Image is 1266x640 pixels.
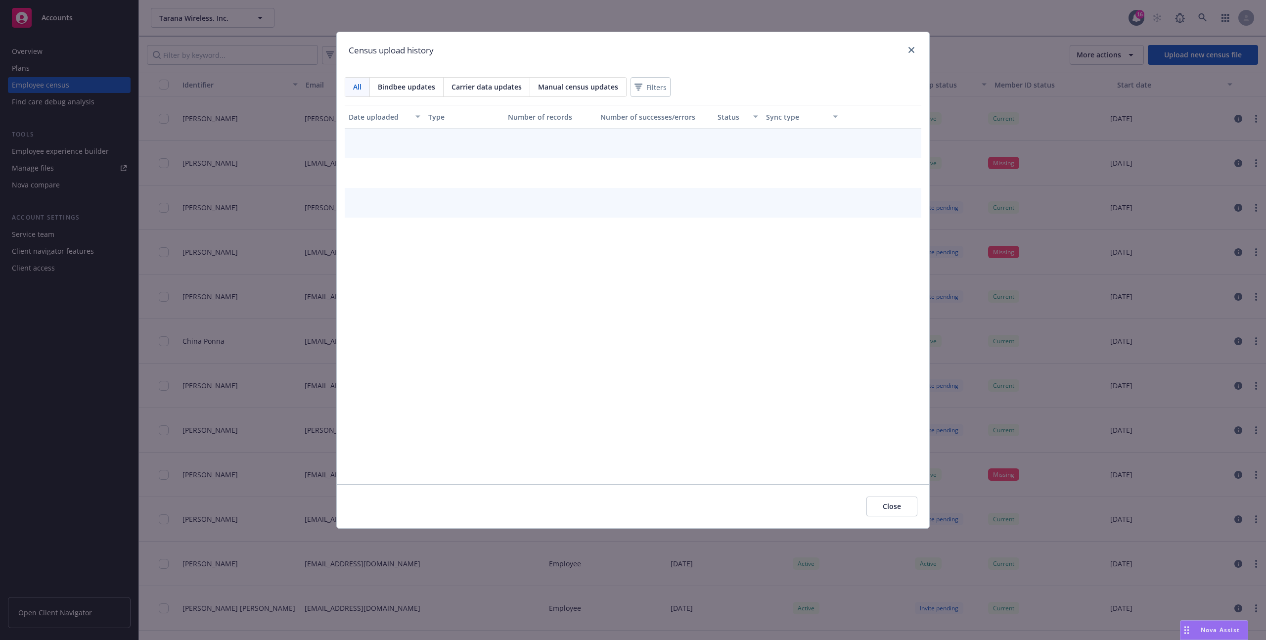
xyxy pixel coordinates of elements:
button: Type [424,105,504,129]
div: Number of records [508,112,593,122]
span: Bindbee updates [378,82,435,92]
span: All [353,82,362,92]
button: Nova Assist [1180,620,1248,640]
button: Number of successes/errors [596,105,714,129]
div: Type [428,112,500,122]
span: Filters [646,82,667,92]
h1: Census upload history [349,44,434,57]
span: Carrier data updates [452,82,522,92]
div: Status [718,112,748,122]
button: Number of records [504,105,597,129]
button: Sync type [762,105,842,129]
div: Number of successes/errors [600,112,710,122]
a: close [905,44,917,56]
div: Sync type [766,112,827,122]
button: Close [866,497,917,516]
div: Drag to move [1180,621,1193,640]
button: Date uploaded [345,105,424,129]
button: Filters [631,77,671,97]
span: Manual census updates [538,82,618,92]
button: Status [714,105,763,129]
span: Filters [633,80,669,94]
span: Nova Assist [1201,626,1240,634]
div: Date uploaded [349,112,409,122]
